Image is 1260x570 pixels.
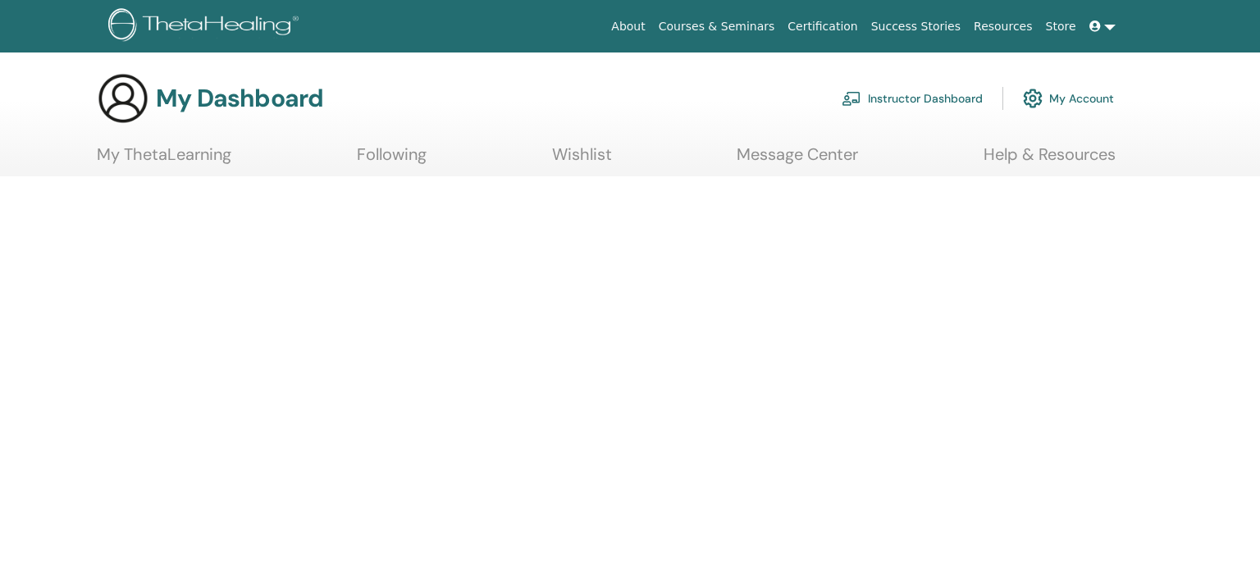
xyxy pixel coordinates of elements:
[552,144,612,176] a: Wishlist
[108,8,304,45] img: logo.png
[1039,11,1083,42] a: Store
[652,11,782,42] a: Courses & Seminars
[605,11,651,42] a: About
[781,11,864,42] a: Certification
[842,91,861,106] img: chalkboard-teacher.svg
[97,72,149,125] img: generic-user-icon.jpg
[357,144,427,176] a: Following
[984,144,1116,176] a: Help & Resources
[156,84,323,113] h3: My Dashboard
[967,11,1039,42] a: Resources
[737,144,858,176] a: Message Center
[1023,84,1043,112] img: cog.svg
[842,80,983,116] a: Instructor Dashboard
[97,144,231,176] a: My ThetaLearning
[1023,80,1114,116] a: My Account
[865,11,967,42] a: Success Stories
